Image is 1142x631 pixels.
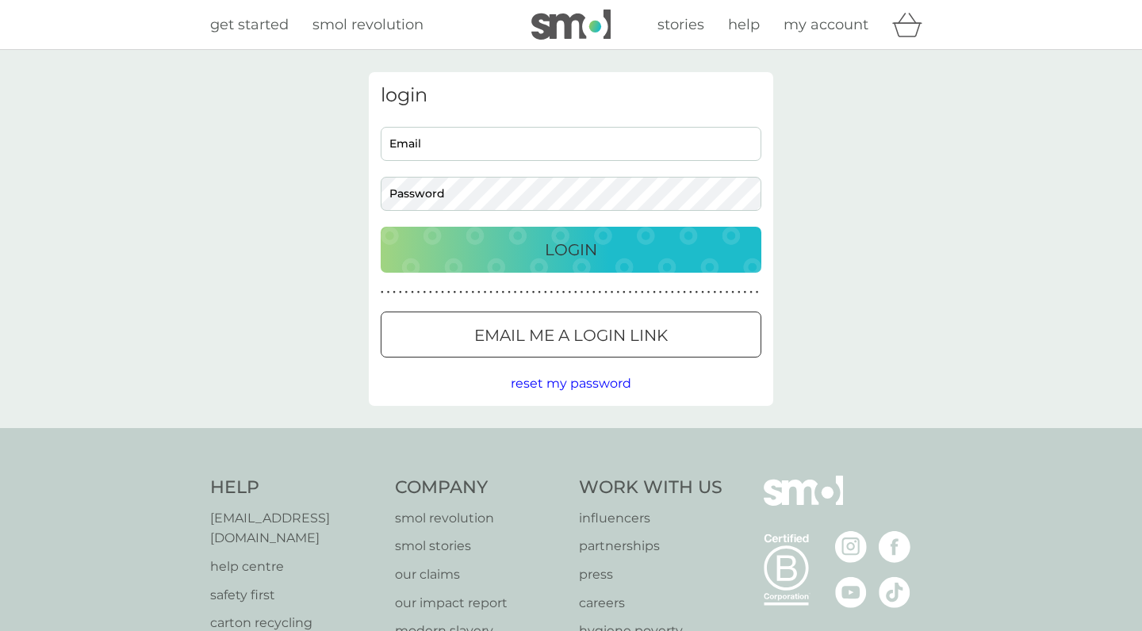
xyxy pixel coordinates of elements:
a: our impact report [395,593,564,614]
img: visit the smol Instagram page [835,531,867,563]
button: Email me a login link [381,312,761,358]
img: smol [531,10,611,40]
span: stories [657,16,704,33]
p: ● [726,289,729,296]
a: our claims [395,564,564,585]
p: ● [641,289,644,296]
p: ● [616,289,619,296]
p: ● [568,289,571,296]
div: basket [892,9,932,40]
span: reset my password [511,376,631,391]
p: ● [411,289,414,296]
img: visit the smol Facebook page [879,531,910,563]
a: get started [210,13,289,36]
p: ● [623,289,626,296]
p: ● [713,289,716,296]
a: partnerships [579,536,722,556]
a: careers [579,593,722,614]
p: ● [526,289,529,296]
p: ● [484,289,487,296]
span: help [728,16,760,33]
p: ● [459,289,462,296]
p: ● [629,289,632,296]
p: ● [677,289,680,296]
p: Email me a login link [474,323,668,348]
p: ● [423,289,426,296]
span: smol revolution [312,16,423,33]
p: ● [665,289,668,296]
p: ● [556,289,559,296]
p: ● [381,289,384,296]
p: ● [502,289,505,296]
img: smol [764,476,843,530]
p: ● [489,289,492,296]
p: ● [581,289,584,296]
p: ● [447,289,450,296]
p: ● [466,289,469,296]
p: ● [477,289,481,296]
img: visit the smol Youtube page [835,576,867,608]
p: ● [683,289,686,296]
p: help centre [210,556,379,577]
a: [EMAIL_ADDRESS][DOMAIN_NAME] [210,508,379,549]
span: get started [210,16,289,33]
p: ● [387,289,390,296]
p: ● [749,289,753,296]
a: press [579,564,722,585]
p: ● [429,289,432,296]
p: Login [545,237,597,262]
button: Login [381,227,761,273]
a: smol revolution [395,508,564,529]
p: ● [689,289,692,296]
p: ● [574,289,577,296]
p: ● [634,289,638,296]
p: ● [435,289,439,296]
p: ● [696,289,699,296]
p: ● [599,289,602,296]
p: ● [550,289,554,296]
p: ● [756,289,759,296]
p: ● [653,289,656,296]
p: ● [519,289,523,296]
a: safety first [210,585,379,606]
p: ● [719,289,722,296]
span: my account [784,16,868,33]
h4: Company [395,476,564,500]
p: ● [586,289,589,296]
h4: Help [210,476,379,500]
p: ● [496,289,499,296]
h3: login [381,84,761,107]
p: ● [514,289,517,296]
p: ● [738,289,741,296]
p: ● [744,289,747,296]
p: smol stories [395,536,564,556]
p: ● [441,289,444,296]
a: my account [784,13,868,36]
p: ● [471,289,474,296]
img: visit the smol Tiktok page [879,576,910,608]
a: help [728,13,760,36]
p: ● [508,289,511,296]
p: ● [538,289,541,296]
p: ● [707,289,711,296]
p: ● [647,289,650,296]
p: ● [393,289,396,296]
button: reset my password [511,373,631,394]
h4: Work With Us [579,476,722,500]
p: ● [701,289,704,296]
p: ● [611,289,614,296]
p: ● [659,289,662,296]
p: ● [731,289,734,296]
p: ● [604,289,607,296]
p: ● [454,289,457,296]
p: ● [532,289,535,296]
p: ● [671,289,674,296]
